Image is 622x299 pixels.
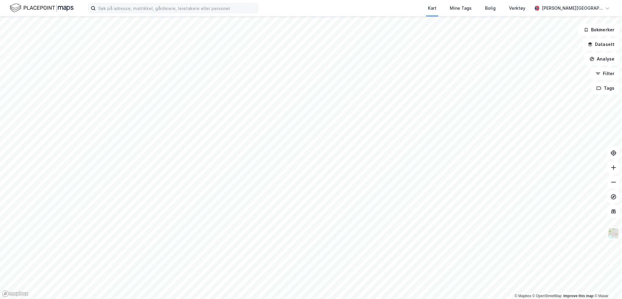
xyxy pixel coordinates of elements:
[2,290,29,297] a: Mapbox homepage
[583,38,620,50] button: Datasett
[532,294,562,298] a: OpenStreetMap
[590,68,620,80] button: Filter
[542,5,603,12] div: [PERSON_NAME][GEOGRAPHIC_DATA]
[509,5,525,12] div: Verktøy
[584,53,620,65] button: Analyse
[563,294,593,298] a: Improve this map
[514,294,531,298] a: Mapbox
[450,5,472,12] div: Mine Tags
[10,3,73,13] img: logo.f888ab2527a4732fd821a326f86c7f29.svg
[591,82,620,94] button: Tags
[96,4,258,13] input: Søk på adresse, matrikkel, gårdeiere, leietakere eller personer
[485,5,496,12] div: Bolig
[592,270,622,299] iframe: Chat Widget
[592,270,622,299] div: Kontrollprogram for chat
[428,5,436,12] div: Kart
[579,24,620,36] button: Bokmerker
[608,228,619,239] img: Z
